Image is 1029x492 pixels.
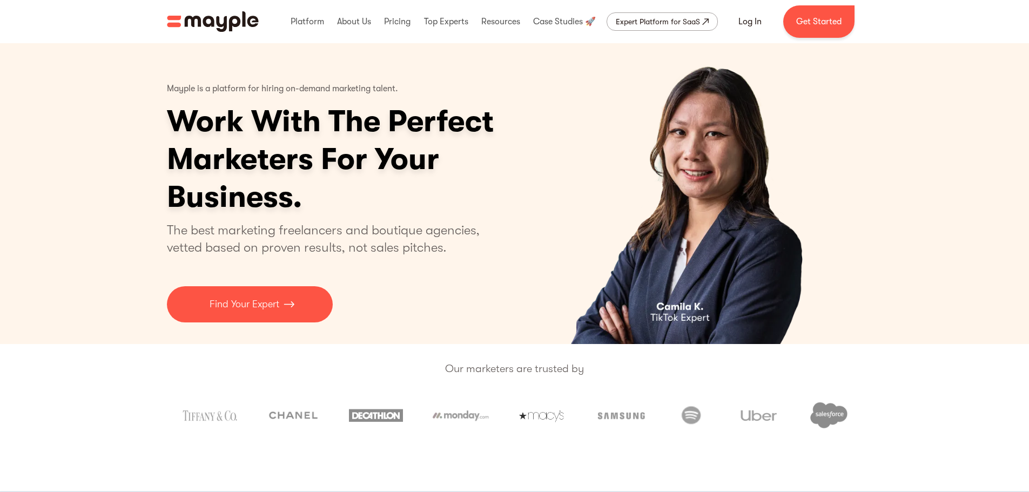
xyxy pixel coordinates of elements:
a: Find Your Expert [167,286,333,322]
p: Mayple is a platform for hiring on-demand marketing talent. [167,76,398,103]
img: Mayple logo [167,11,259,32]
a: Log In [725,9,775,35]
div: Resources [479,4,523,39]
div: Expert Platform for SaaS [616,15,700,28]
div: About Us [334,4,374,39]
a: home [167,11,259,32]
a: Expert Platform for SaaS [607,12,718,31]
div: 2 of 4 [525,43,863,344]
div: Top Experts [421,4,471,39]
p: The best marketing freelancers and boutique agencies, vetted based on proven results, not sales p... [167,221,493,256]
p: Find Your Expert [210,297,279,312]
a: Get Started [783,5,855,38]
div: carousel [525,43,863,344]
div: Pricing [381,4,413,39]
div: Platform [288,4,327,39]
h1: Work With The Perfect Marketers For Your Business. [167,103,577,216]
